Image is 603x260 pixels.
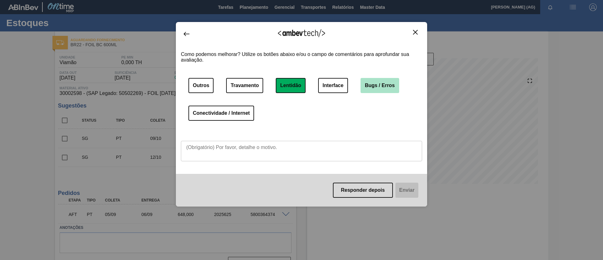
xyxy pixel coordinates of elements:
[361,78,399,93] button: Bugs / Erros
[183,31,190,37] img: Back
[181,52,422,63] label: Como podemos melhorar? Utilize os botões abaixo e/ou o campo de comentários para aprofundar sua a...
[318,78,348,93] button: Interface
[188,78,214,93] button: Outros
[333,183,393,198] button: Responder depois
[278,29,325,37] img: Logo Ambevtech
[411,30,420,35] button: Close
[276,78,306,93] button: Lentidão
[188,106,254,121] button: Conectividade / Internet
[226,78,263,93] button: Travamento
[413,30,418,35] img: Close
